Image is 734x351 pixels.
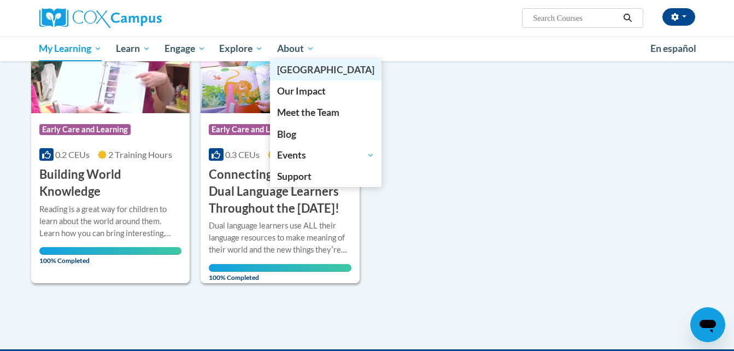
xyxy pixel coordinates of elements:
a: About [270,36,321,61]
span: Our Impact [277,85,326,97]
span: About [277,42,314,55]
span: Learn [116,42,150,55]
span: Events [277,149,374,162]
span: My Learning [39,42,102,55]
span: 100% Completed [209,264,351,282]
a: Support [270,166,381,187]
div: Your progress [39,247,182,255]
a: Course LogoEarly Care and Learning0.2 CEUs2 Training Hours Building World KnowledgeReading is a g... [31,2,190,283]
span: 100% Completed [39,247,182,265]
input: Search Courses [532,11,619,25]
span: 0.2 CEUs [55,149,90,160]
a: Cox Campus [270,59,381,80]
span: Support [277,171,312,182]
div: Reading is a great way for children to learn about the world around them. Learn how you can bring... [39,203,182,239]
span: Blog [277,128,296,140]
span: 2 Training Hours [108,149,172,160]
h3: Building World Knowledge [39,166,182,200]
span: 0.3 CEUs [225,149,260,160]
a: Course LogoEarly Care and Learning0.3 CEUs2.5 Training Hours Connecting the Dots for Dual Languag... [201,2,360,283]
span: [GEOGRAPHIC_DATA] [277,64,374,75]
span: En español [650,43,696,54]
img: Cox Campus [39,8,162,28]
a: Meet the Team [270,102,381,123]
span: Explore [219,42,263,55]
button: Search [619,11,636,25]
a: Learn [109,36,157,61]
a: Cox Campus [39,8,247,28]
a: My Learning [32,36,109,61]
div: Main menu [23,36,712,61]
a: Engage [157,36,213,61]
span: Meet the Team [277,107,339,118]
h3: Connecting the Dots for Dual Language Learners Throughout the [DATE]! [209,166,351,217]
span: Early Care and Learning [209,124,300,135]
a: Events [270,145,381,166]
a: En español [643,37,703,60]
span: Engage [165,42,205,55]
a: Our Impact [270,80,381,102]
iframe: Button to launch messaging window [690,307,725,342]
a: Explore [212,36,270,61]
a: Blog [270,124,381,145]
span: Early Care and Learning [39,124,131,135]
div: Dual language learners use ALL their language resources to make meaning of their world and the ne... [209,220,351,256]
button: Account Settings [662,8,695,26]
div: Your progress [209,264,351,272]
